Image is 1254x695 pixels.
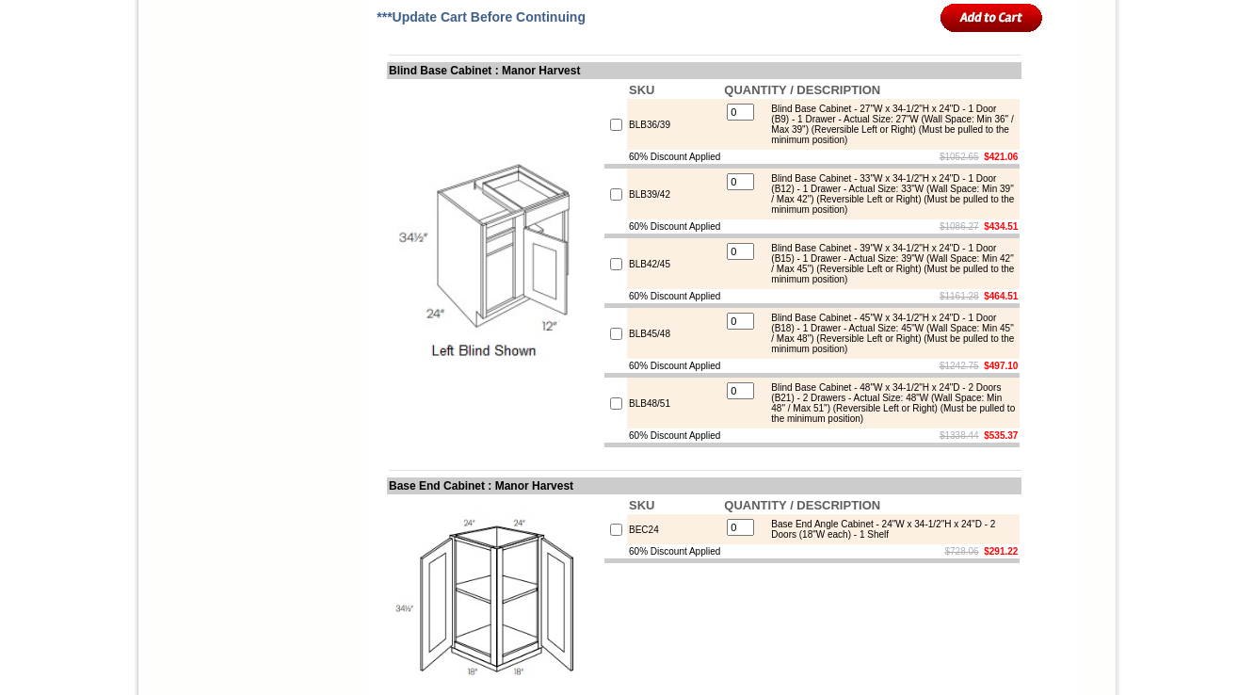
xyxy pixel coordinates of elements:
b: $535.37 [984,430,1018,441]
s: $1052.65 [940,152,979,162]
div: Blind Base Cabinet - 27"W x 34-1/2"H x 24"D - 1 Door (B9) - 1 Drawer - Actual Size: 27"W (Wall Sp... [762,104,1015,145]
td: 60% Discount Applied [627,289,722,303]
td: 60% Discount Applied [627,359,722,373]
s: $1242.75 [940,361,979,371]
s: $1086.27 [940,221,979,232]
td: Base End Cabinet : Manor Harvest [387,477,1021,494]
b: $291.22 [984,546,1018,557]
td: 60% Discount Applied [627,219,722,234]
td: [PERSON_NAME] Blue Shaker [323,86,380,106]
b: SKU [629,83,654,97]
b: QUANTITY / DESCRIPTION [724,83,880,97]
img: spacer.gif [48,53,51,54]
div: Base End Angle Cabinet - 24"W x 34-1/2"H x 24"D - 2 Doors (18"W each) - 1 Shelf [762,519,1015,540]
td: Blind Base Cabinet : Manor Harvest [387,62,1021,79]
input: Add to Cart [940,2,1043,33]
img: pdf.png [3,5,18,20]
td: [PERSON_NAME] White Shaker [162,86,219,106]
span: ***Update Cart Before Continuing [377,9,586,24]
div: Blind Base Cabinet - 45"W x 34-1/2"H x 24"D - 1 Door (B18) - 1 Drawer - Actual Size: 45"W (Wall S... [762,313,1015,354]
img: spacer.gif [269,53,272,54]
td: 60% Discount Applied [627,428,722,443]
b: $464.51 [984,291,1018,301]
td: BLB39/42 [627,169,722,219]
b: QUANTITY / DESCRIPTION [724,498,880,512]
td: Bellmonte Maple [272,86,320,105]
a: Price Sheet View in PDF Format [22,3,153,19]
b: $497.10 [984,361,1018,371]
b: $434.51 [984,221,1018,232]
s: $1161.28 [940,291,979,301]
b: SKU [629,498,654,512]
s: $1338.44 [940,430,979,441]
img: spacer.gif [320,53,323,54]
td: BLB45/48 [627,308,722,359]
img: spacer.gif [99,53,102,54]
s: $728.06 [945,546,979,557]
td: BLB48/51 [627,378,722,428]
b: $421.06 [984,152,1018,162]
img: spacer.gif [159,53,162,54]
td: BEC24 [627,514,722,544]
td: 60% Discount Applied [627,150,722,164]
div: Blind Base Cabinet - 39"W x 34-1/2"H x 24"D - 1 Door (B15) - 1 Drawer - Actual Size: 39"W (Wall S... [762,243,1015,284]
td: Baycreek Gray [221,86,269,105]
td: [PERSON_NAME] Yellow Walnut [102,86,159,106]
div: Blind Base Cabinet - 48"W x 34-1/2"H x 24"D - 2 Doors (B21) - 2 Drawers - Actual Size: 48"W (Wall... [762,382,1015,424]
td: Alabaster Shaker [51,86,99,105]
img: Blind Base Cabinet [389,158,601,370]
b: Price Sheet View in PDF Format [22,8,153,18]
td: 60% Discount Applied [627,544,722,558]
td: BLB42/45 [627,238,722,289]
div: Blind Base Cabinet - 33"W x 34-1/2"H x 24"D - 1 Door (B12) - 1 Drawer - Actual Size: 33"W (Wall S... [762,173,1015,215]
td: BLB36/39 [627,99,722,150]
img: spacer.gif [218,53,221,54]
